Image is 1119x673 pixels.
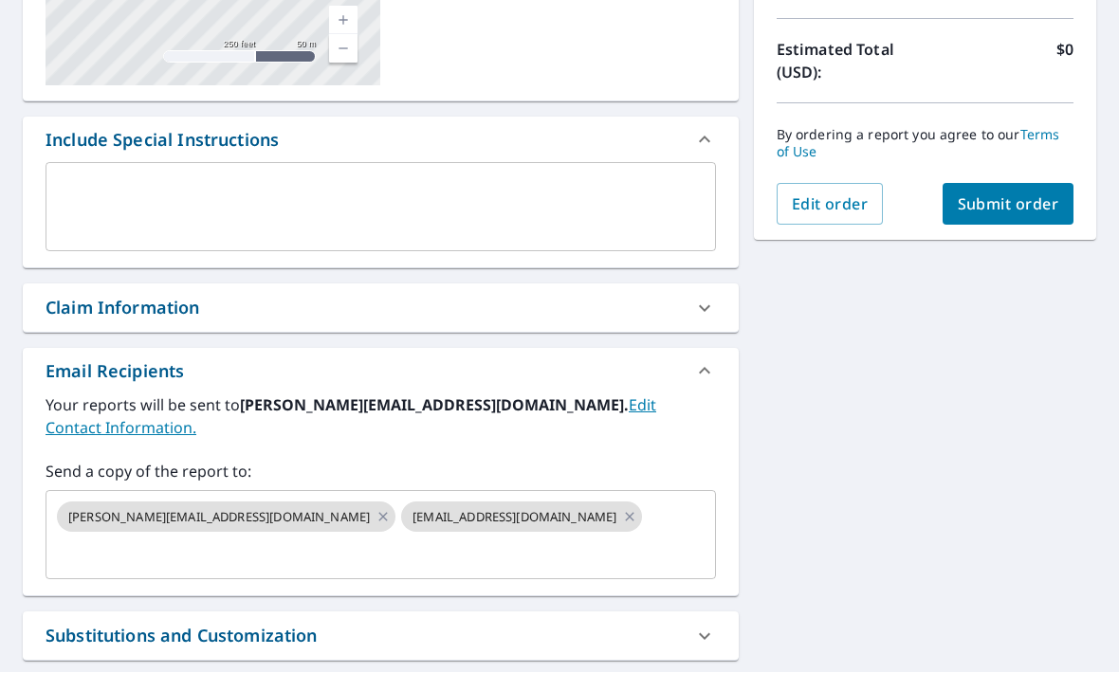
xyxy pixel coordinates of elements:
span: Submit order [958,194,1059,215]
button: Edit order [777,184,884,226]
b: [PERSON_NAME][EMAIL_ADDRESS][DOMAIN_NAME]. [240,395,629,416]
div: Claim Information [46,296,200,321]
div: Substitutions and Customization [23,612,739,661]
div: Email Recipients [46,359,184,385]
div: [EMAIL_ADDRESS][DOMAIN_NAME] [401,502,642,533]
div: Include Special Instructions [23,118,739,163]
div: Include Special Instructions [46,128,279,154]
label: Your reports will be sent to [46,394,716,440]
label: Send a copy of the report to: [46,461,716,483]
div: Claim Information [23,284,739,333]
span: [EMAIL_ADDRESS][DOMAIN_NAME] [401,509,628,527]
p: Estimated Total (USD): [777,39,926,84]
div: Substitutions and Customization [46,624,318,649]
a: Terms of Use [777,126,1060,161]
div: [PERSON_NAME][EMAIL_ADDRESS][DOMAIN_NAME] [57,502,395,533]
p: By ordering a report you agree to our [777,127,1073,161]
span: [PERSON_NAME][EMAIL_ADDRESS][DOMAIN_NAME] [57,509,381,527]
span: Edit order [792,194,869,215]
a: Current Level 17, Zoom In [329,7,358,35]
button: Submit order [943,184,1074,226]
p: $0 [1056,39,1073,84]
div: Email Recipients [23,349,739,394]
a: Current Level 17, Zoom Out [329,35,358,64]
